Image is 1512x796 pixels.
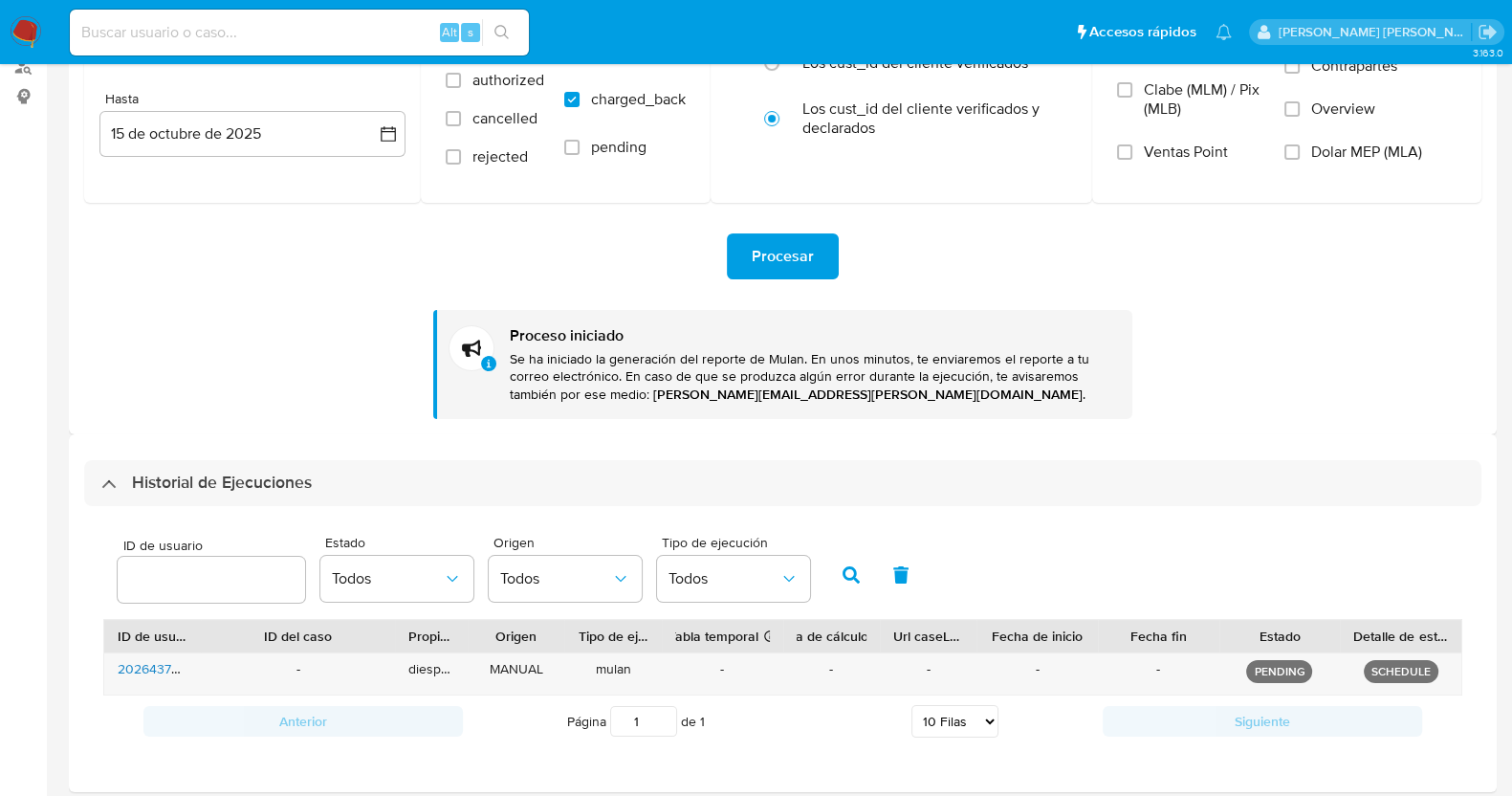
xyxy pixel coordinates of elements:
[1478,22,1498,42] a: Salir
[482,19,521,46] button: search-icon
[1216,24,1232,40] a: Notificaciones
[1279,23,1472,41] p: diana.espejo@mercadolibre.com.co
[70,20,529,45] input: Buscar usuario o caso...
[442,23,457,41] span: Alt
[468,23,473,41] span: s
[1472,45,1502,60] span: 3.163.0
[1089,22,1196,42] span: Accesos rápidos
